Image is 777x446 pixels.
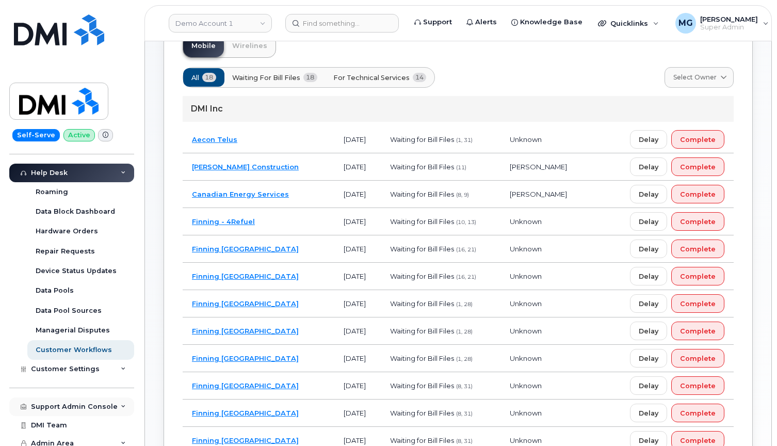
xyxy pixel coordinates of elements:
a: Canadian Energy Services [192,190,289,198]
button: Delay [630,376,667,395]
button: Delay [630,349,667,368]
span: Delay [639,326,658,336]
button: Delay [630,212,667,231]
td: [DATE] [334,153,381,181]
span: (8, 31) [456,410,473,417]
span: Unknown [510,381,542,390]
a: Aecon Telus [192,135,237,144]
span: (16, 21) [456,246,476,253]
button: Complete [671,294,724,313]
span: (1, 28) [456,301,473,308]
td: [DATE] [334,400,381,427]
div: Monique Garlington [668,13,776,34]
a: Support [407,12,459,33]
span: Unknown [510,327,542,335]
span: 18 [303,73,317,82]
span: 14 [413,73,427,82]
a: Select Owner [665,67,734,88]
span: Delay [639,354,658,363]
span: Unknown [510,217,542,226]
span: Delay [639,217,658,227]
span: Waiting for Bill Files [390,217,454,226]
span: Complete [680,408,716,418]
span: Unknown [510,245,542,253]
input: Find something... [285,14,399,33]
span: MG [678,17,693,29]
a: Finning [GEOGRAPHIC_DATA] [192,354,299,362]
span: Complete [680,326,716,336]
span: Waiting for Bill Files [390,381,454,390]
span: (11) [456,164,466,171]
button: Complete [671,212,724,231]
a: Finning [GEOGRAPHIC_DATA] [192,245,299,253]
span: Delay [639,299,658,309]
td: [DATE] [334,181,381,208]
button: Delay [630,267,667,285]
span: Delay [639,244,658,254]
span: (1, 28) [456,356,473,362]
span: Complete [680,272,716,281]
span: (8, 31) [456,438,473,444]
a: Finning [GEOGRAPHIC_DATA] [192,409,299,417]
span: Complete [680,135,716,145]
button: Complete [671,157,724,176]
span: Unknown [510,135,542,144]
span: Waiting for Bill Files [390,327,454,335]
td: [DATE] [334,126,381,153]
a: Wirelines [224,35,276,57]
button: Complete [671,267,724,285]
span: Delay [639,381,658,391]
span: Complete [680,299,716,309]
span: [PERSON_NAME] [510,190,567,198]
span: Waiting for Bill Files [390,409,454,417]
span: Waiting for Bill Files [390,190,454,198]
span: For Technical Services [333,73,410,83]
span: Complete [680,217,716,227]
a: Finning [GEOGRAPHIC_DATA] [192,327,299,335]
button: Complete [671,240,724,258]
button: Delay [630,240,667,258]
span: Unknown [510,409,542,417]
a: Finning [GEOGRAPHIC_DATA] [192,272,299,280]
span: Waiting for Bill Files [390,135,454,144]
td: [DATE] [334,263,381,290]
span: Complete [680,381,716,391]
a: Knowledge Base [504,12,590,33]
button: Delay [630,404,667,422]
span: Delay [639,272,658,281]
button: Complete [671,185,724,203]
span: Complete [680,189,716,199]
span: Delay [639,135,658,145]
button: Complete [671,322,724,340]
span: Complete [680,162,716,172]
span: (8, 31) [456,383,473,390]
button: Delay [630,322,667,340]
span: Waiting for Bill Files [232,73,300,83]
span: Waiting for Bill Files [390,245,454,253]
span: Delay [639,408,658,418]
button: Delay [630,294,667,313]
span: Unknown [510,299,542,308]
span: Complete [680,354,716,363]
span: Unknown [510,354,542,362]
a: Demo Account 1 [169,14,272,33]
span: (8, 9) [456,192,469,198]
span: Support [423,17,452,27]
a: [PERSON_NAME] Construction [192,163,299,171]
span: [PERSON_NAME] [510,163,567,171]
span: Complete [680,244,716,254]
td: [DATE] [334,208,381,235]
span: (10, 13) [456,219,476,226]
span: Complete [680,436,716,445]
button: Complete [671,130,724,149]
span: [PERSON_NAME] [700,15,758,23]
a: Mobile [183,35,224,57]
td: [DATE] [334,235,381,263]
span: Waiting for Bill Files [390,163,454,171]
span: Waiting for Bill Files [390,436,454,444]
td: [DATE] [334,290,381,317]
span: Knowledge Base [520,17,582,27]
span: Waiting for Bill Files [390,354,454,362]
span: Quicklinks [610,19,648,27]
span: Waiting for Bill Files [390,299,454,308]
